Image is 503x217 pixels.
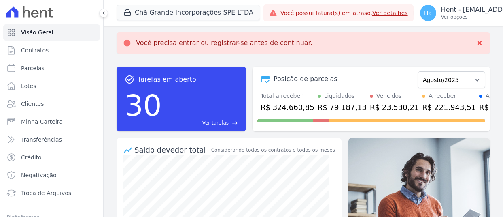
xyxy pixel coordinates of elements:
[202,119,229,127] span: Ver tarefas
[21,189,71,197] span: Troca de Arquivos
[372,10,408,16] a: Ver detalhes
[376,92,401,100] div: Vencidos
[125,84,162,127] div: 30
[3,185,100,201] a: Troca de Arquivos
[21,153,42,161] span: Crédito
[21,100,44,108] span: Clientes
[134,144,210,155] div: Saldo devedor total
[21,135,62,144] span: Transferências
[424,10,432,16] span: Ha
[232,120,238,126] span: east
[117,5,260,20] button: Chã Grande Incorporações SPE LTDA
[21,28,53,37] span: Visão Geral
[3,78,100,94] a: Lotes
[370,102,419,113] div: R$ 23.530,21
[21,118,63,126] span: Minha Carteira
[138,75,196,84] span: Tarefas em aberto
[3,167,100,183] a: Negativação
[21,82,36,90] span: Lotes
[125,75,134,84] span: task_alt
[3,24,100,41] a: Visão Geral
[3,149,100,165] a: Crédito
[21,64,45,72] span: Parcelas
[274,74,337,84] div: Posição de parcelas
[429,92,456,100] div: A receber
[165,119,238,127] a: Ver tarefas east
[3,60,100,76] a: Parcelas
[3,114,100,130] a: Minha Carteira
[21,171,57,179] span: Negativação
[211,146,335,154] div: Considerando todos os contratos e todos os meses
[3,96,100,112] a: Clientes
[3,131,100,148] a: Transferências
[3,42,100,58] a: Contratos
[422,102,476,113] div: R$ 221.943,51
[261,92,314,100] div: Total a receber
[21,46,49,54] span: Contratos
[324,92,355,100] div: Liquidados
[318,102,367,113] div: R$ 79.187,13
[261,102,314,113] div: R$ 324.660,85
[280,9,408,17] span: Você possui fatura(s) em atraso.
[136,39,312,47] p: Você precisa entrar ou registrar-se antes de continuar.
